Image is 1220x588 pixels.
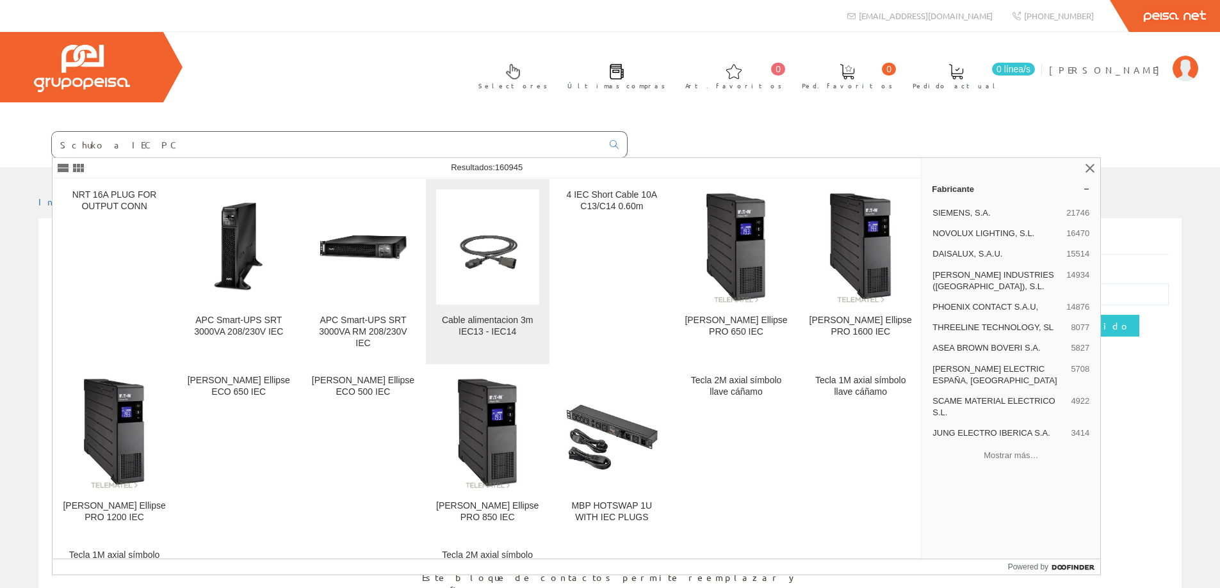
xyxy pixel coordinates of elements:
span: 0 [882,63,896,75]
img: Grupo Peisa [34,45,130,92]
span: 3414 [1071,427,1089,439]
a: Selectores [466,53,554,97]
a: APC Smart-UPS SRT 3000VA RM 208/230V IEC APC Smart-UPS SRT 3000VA RM 208/230V IEC [301,179,425,364]
a: 4 IEC Short Cable 10A C13/C14 0.60m [550,179,674,364]
img: Eaton Ellipse PRO 1600 IEC [825,189,897,305]
span: Art. favoritos [685,79,782,92]
span: Ped. favoritos [802,79,893,92]
span: ASEA BROWN BOVERI S.A. [932,342,1066,354]
span: Powered by [1008,561,1048,573]
div: Tecla 1M axial símbolo llave cáñamo [63,550,166,573]
div: Tecla 2M axial símbolo llave cáñamo [436,550,539,573]
input: Buscar ... [52,132,602,157]
a: [PERSON_NAME] Ellipse ECO 650 IEC [177,365,300,538]
span: 21746 [1066,207,1089,219]
span: 15514 [1066,248,1089,260]
a: Eaton Ellipse PRO 1200 IEC [PERSON_NAME] Ellipse PRO 1200 IEC [53,365,176,538]
img: Eaton Ellipse PRO 1200 IEC [79,375,150,490]
span: PHOENIX CONTACT S.A.U, [932,301,1061,313]
span: Últimas compras [567,79,665,92]
a: Tecla 2M axial símbolo llave cáñamo [674,365,798,538]
img: APC Smart-UPS SRT 3000VA RM 208/230V IEC [311,195,414,298]
span: 5708 [1071,363,1089,386]
span: 5827 [1071,342,1089,354]
span: [PERSON_NAME] INDUSTRIES ([GEOGRAPHIC_DATA]), S.L. [932,269,1061,292]
span: 14934 [1066,269,1089,292]
a: Tecla 1M axial símbolo llave cáñamo [799,365,922,538]
a: APC Smart-UPS SRT 3000VA 208/230V IEC APC Smart-UPS SRT 3000VA 208/230V IEC [177,179,300,364]
span: SCAME MATERIAL ELECTRICO S.L. [932,395,1066,418]
span: 0 [771,63,785,75]
button: Mostrar más… [927,445,1095,466]
span: 0 línea/s [992,63,1035,75]
span: [PERSON_NAME] [1049,63,1166,76]
span: 160945 [495,163,523,172]
div: NRT 16A PLUG FOR OUTPUT CONN [63,189,166,212]
a: Powered by [1008,559,1101,575]
span: 8077 [1071,322,1089,333]
span: Resultados: [451,163,523,172]
div: APC Smart-UPS SRT 3000VA 208/230V IEC [187,315,290,338]
span: DAISALUX, S.A.U. [932,248,1061,260]
span: [PERSON_NAME] ELECTRIC ESPAÑA, [GEOGRAPHIC_DATA] [932,363,1066,386]
div: MBP HOTSWAP 1U WITH IEC PLUGS [560,500,663,523]
span: Selectores [478,79,548,92]
span: 4922 [1071,395,1089,418]
a: NRT 16A PLUG FOR OUTPUT CONN [53,179,176,364]
a: 0 línea/s Pedido actual [900,53,1038,97]
div: [PERSON_NAME] Ellipse ECO 650 IEC [187,375,290,398]
img: APC Smart-UPS SRT 3000VA 208/230V IEC [187,195,290,298]
a: [PERSON_NAME] Ellipse ECO 500 IEC [301,365,425,538]
span: 14876 [1066,301,1089,313]
div: [PERSON_NAME] Ellipse ECO 500 IEC [311,375,414,398]
div: 4 IEC Short Cable 10A C13/C14 0.60m [560,189,663,212]
span: SIEMENS, S.A. [932,207,1061,219]
div: [PERSON_NAME] Ellipse PRO 650 IEC [685,315,788,338]
span: 16470 [1066,228,1089,239]
div: APC Smart-UPS SRT 3000VA RM 208/230V IEC [311,315,414,349]
span: [EMAIL_ADDRESS][DOMAIN_NAME] [859,10,993,21]
img: Cable alimentacion 3m IEC13 - IEC14 [436,195,539,298]
div: Tecla 1M axial símbolo llave cáñamo [809,375,912,398]
span: [PHONE_NUMBER] [1024,10,1094,21]
img: Eaton Ellipse PRO 850 IEC [454,375,521,490]
a: MBP HOTSWAP 1U WITH IEC PLUGS MBP HOTSWAP 1U WITH IEC PLUGS [550,365,674,538]
span: THREELINE TECHNOLOGY, SL [932,322,1066,333]
a: Eaton Ellipse PRO 1600 IEC [PERSON_NAME] Ellipse PRO 1600 IEC [799,179,922,364]
a: Últimas compras [555,53,672,97]
a: [PERSON_NAME] [1049,53,1198,65]
span: Pedido actual [913,79,1000,92]
div: [PERSON_NAME] Ellipse PRO 1200 IEC [63,500,166,523]
a: Fabricante [922,179,1100,199]
span: NOVOLUX LIGHTING, S.L. [932,228,1061,239]
img: MBP HOTSWAP 1U WITH IEC PLUGS [560,381,663,484]
img: Eaton Ellipse PRO 650 IEC [703,189,770,305]
span: JUNG ELECTRO IBERICA S.A. [932,427,1066,439]
div: [PERSON_NAME] Ellipse PRO 850 IEC [436,500,539,523]
a: Eaton Ellipse PRO 650 IEC [PERSON_NAME] Ellipse PRO 650 IEC [674,179,798,364]
div: Cable alimentacion 3m IEC13 - IEC14 [436,315,539,338]
div: Tecla 2M axial símbolo llave cáñamo [685,375,788,398]
a: Cable alimentacion 3m IEC13 - IEC14 Cable alimentacion 3m IEC13 - IEC14 [426,179,549,364]
div: [PERSON_NAME] Ellipse PRO 1600 IEC [809,315,912,338]
a: Inicio [38,196,93,207]
a: Eaton Ellipse PRO 850 IEC [PERSON_NAME] Ellipse PRO 850 IEC [426,365,549,538]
